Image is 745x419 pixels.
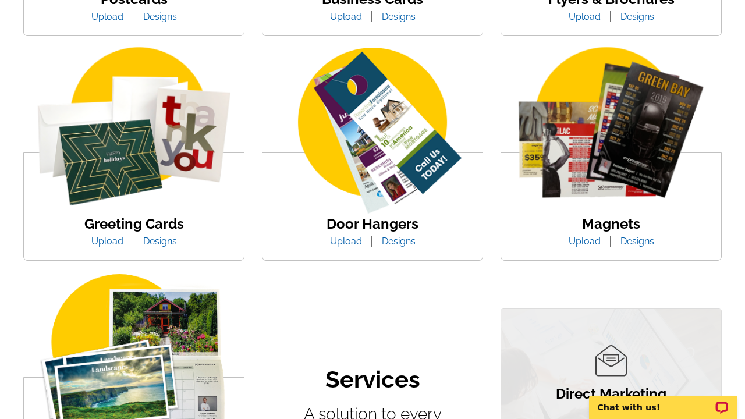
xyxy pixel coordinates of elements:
[262,47,483,217] img: door-hanger-img.png
[560,236,609,247] a: Upload
[373,236,424,247] a: Designs
[134,11,186,22] a: Designs
[582,215,640,232] a: Magnets
[373,11,424,22] a: Designs
[83,11,132,22] a: Upload
[556,387,666,401] p: Direct Marketing
[134,236,186,247] a: Designs
[83,236,132,247] a: Upload
[24,47,244,217] img: greeting-card.png
[581,382,745,419] iframe: LiveChat chat widget
[84,215,184,232] a: Greeting Cards
[501,47,721,217] img: magnets.png
[325,365,420,393] h2: Services
[612,11,663,22] a: Designs
[595,345,627,377] img: direct-marketing-icon.png
[321,11,371,22] a: Upload
[321,236,371,247] a: Upload
[560,11,609,22] a: Upload
[327,215,418,232] a: Door Hangers
[612,236,663,247] a: Designs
